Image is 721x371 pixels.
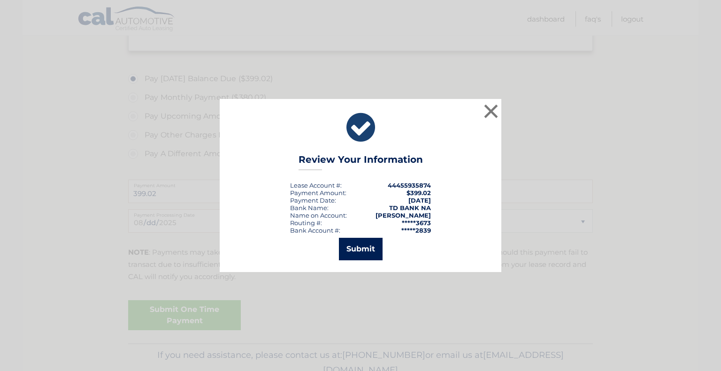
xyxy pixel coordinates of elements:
div: Lease Account #: [290,182,342,189]
strong: [PERSON_NAME] [376,212,431,219]
div: Payment Amount: [290,189,346,197]
div: Routing #: [290,219,322,227]
span: $399.02 [407,189,431,197]
button: × [482,102,500,121]
span: [DATE] [408,197,431,204]
div: Name on Account: [290,212,347,219]
strong: TD BANK NA [389,204,431,212]
div: Bank Name: [290,204,329,212]
span: Payment Date [290,197,335,204]
button: Submit [339,238,383,260]
div: Bank Account #: [290,227,340,234]
div: : [290,197,336,204]
strong: 44455935874 [388,182,431,189]
h3: Review Your Information [299,154,423,170]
